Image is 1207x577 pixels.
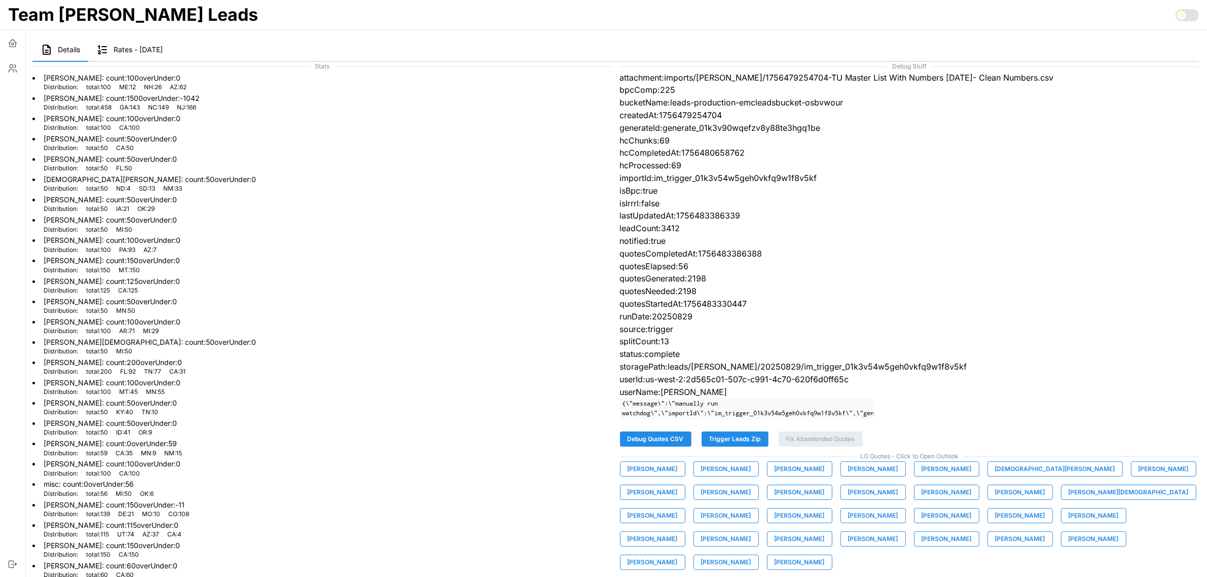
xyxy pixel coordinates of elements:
[117,530,134,539] p: UT : 74
[118,286,138,295] p: CA : 125
[119,388,138,396] p: MT : 45
[86,368,112,376] p: total : 200
[620,335,1199,348] p: splitCount:13
[775,485,825,499] span: [PERSON_NAME]
[44,297,177,307] p: [PERSON_NAME] : count: 50 overUnder: 0
[86,266,111,275] p: total : 150
[620,431,691,447] button: Debug Quotes CSV
[620,172,1199,185] p: importId:im_trigger_01k3v54w5geh0vkfq9w1f8v5kf
[767,508,832,523] button: [PERSON_NAME]
[922,485,972,499] span: [PERSON_NAME]
[44,235,180,245] p: [PERSON_NAME] : count: 100 overUnder: 0
[701,462,751,476] span: [PERSON_NAME]
[44,327,78,336] p: Distribution:
[44,449,78,458] p: Distribution:
[693,555,759,570] button: [PERSON_NAME]
[620,147,1199,159] p: hcCompletedAt:1756480658762
[775,509,825,523] span: [PERSON_NAME]
[116,490,132,498] p: MI : 50
[620,260,1199,273] p: quotesElapsed:56
[170,83,187,92] p: AZ : 62
[995,509,1045,523] span: [PERSON_NAME]
[138,428,152,437] p: OR : 9
[620,398,873,419] code: {\"message\":\"manually run watchdog\",\"importId\":\"im_trigger_01k3v54w5geh0vkfq9w1f8v5kf\",\"g...
[628,485,678,499] span: [PERSON_NAME]
[86,490,107,498] p: total : 56
[44,164,78,173] p: Distribution:
[620,134,1199,147] p: hcChunks:69
[44,408,78,417] p: Distribution:
[620,285,1199,298] p: quotesNeeded:2198
[116,205,129,213] p: IA : 21
[86,470,111,478] p: total : 100
[775,532,825,546] span: [PERSON_NAME]
[142,510,160,519] p: MO : 10
[142,530,159,539] p: AZ : 37
[44,103,78,112] p: Distribution:
[1069,509,1119,523] span: [PERSON_NAME]
[620,348,1199,360] p: status:complete
[620,185,1199,197] p: isBpc:true
[620,272,1199,285] p: quotesGenerated:2198
[620,122,1199,134] p: generateId:generate_01k3v90wqefzv8y88te3hgq1be
[44,154,177,164] p: [PERSON_NAME] : count: 50 overUnder: 0
[1131,461,1196,477] button: [PERSON_NAME]
[775,555,825,569] span: [PERSON_NAME]
[144,368,161,376] p: TN : 77
[44,73,187,83] p: [PERSON_NAME] : count: 100 overUnder: 0
[139,185,155,193] p: SD : 13
[119,470,140,478] p: CA : 100
[628,432,684,446] span: Debug Quotes CSV
[693,508,759,523] button: [PERSON_NAME]
[120,103,140,112] p: GA : 143
[44,551,78,559] p: Distribution:
[86,83,111,92] p: total : 100
[44,317,180,327] p: [PERSON_NAME] : count: 100 overUnder: 0
[44,337,256,347] p: [PERSON_NAME][DEMOGRAPHIC_DATA] : count: 50 overUnder: 0
[86,185,108,193] p: total : 50
[44,388,78,396] p: Distribution:
[44,357,186,368] p: [PERSON_NAME] : count: 200 overUnder: 0
[1069,532,1119,546] span: [PERSON_NAME]
[620,109,1199,122] p: createdAt:1756479254704
[44,256,180,266] p: [PERSON_NAME] : count: 150 overUnder: 0
[143,246,157,255] p: AZ : 7
[701,485,751,499] span: [PERSON_NAME]
[44,398,177,408] p: [PERSON_NAME] : count: 50 overUnder: 0
[141,449,156,458] p: MN : 9
[140,490,154,498] p: OK : 6
[146,388,165,396] p: MN : 55
[44,490,78,498] p: Distribution:
[620,247,1199,260] p: quotesCompletedAt:1756483386388
[86,551,111,559] p: total : 150
[44,540,180,551] p: [PERSON_NAME] : count: 150 overUnder: 0
[86,246,111,255] p: total : 100
[701,509,751,523] span: [PERSON_NAME]
[840,531,906,547] button: [PERSON_NAME]
[86,530,109,539] p: total : 115
[786,432,855,446] span: Fix Abandonded Quotes
[709,432,761,446] span: Trigger Leads Zip
[86,408,108,417] p: total : 50
[44,195,177,205] p: [PERSON_NAME] : count: 50 overUnder: 0
[44,215,177,225] p: [PERSON_NAME] : count: 50 overUnder: 0
[116,185,131,193] p: ND : 4
[86,347,108,356] p: total : 50
[995,485,1045,499] span: [PERSON_NAME]
[44,530,78,539] p: Distribution:
[169,368,186,376] p: CA : 31
[116,307,135,315] p: MN : 50
[86,205,108,213] p: total : 50
[620,235,1199,247] p: notified:true
[1061,531,1126,547] button: [PERSON_NAME]
[848,532,898,546] span: [PERSON_NAME]
[86,307,108,315] p: total : 50
[922,509,972,523] span: [PERSON_NAME]
[620,360,1199,373] p: storagePath:leads/[PERSON_NAME]/20250829/im_trigger_01k3v54w5geh0vkfq9w1f8v5kf
[620,508,685,523] button: [PERSON_NAME]
[620,298,1199,310] p: quotesStartedAt:1756483330447
[120,368,136,376] p: FL : 92
[914,508,979,523] button: [PERSON_NAME]
[767,485,832,500] button: [PERSON_NAME]
[1139,462,1189,476] span: [PERSON_NAME]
